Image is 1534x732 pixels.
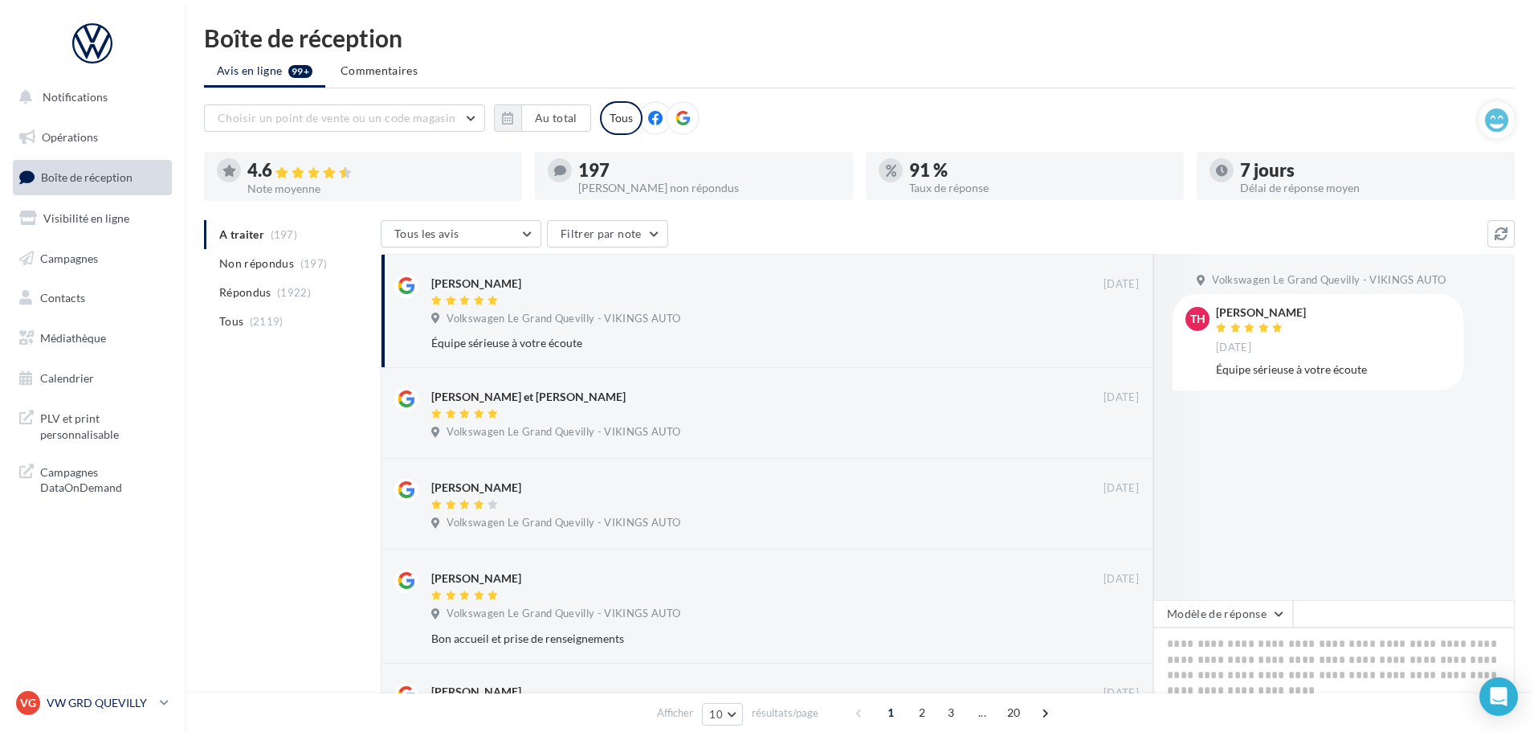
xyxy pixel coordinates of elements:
div: 91 % [909,162,1171,179]
span: Tous [219,313,243,329]
span: Répondus [219,284,271,301]
span: PLV et print personnalisable [40,407,165,442]
span: résultats/page [752,705,818,721]
span: 2 [909,700,935,726]
button: Notifications [10,80,169,114]
div: Note moyenne [247,183,509,194]
span: 10 [709,708,723,721]
p: VW GRD QUEVILLY [47,695,153,711]
span: Commentaires [341,63,418,77]
div: [PERSON_NAME] et [PERSON_NAME] [431,389,626,405]
span: Visibilité en ligne [43,211,129,225]
a: Visibilité en ligne [10,202,175,235]
div: Taux de réponse [909,182,1171,194]
span: Choisir un point de vente ou un code magasin [218,111,455,125]
div: [PERSON_NAME] [431,276,521,292]
span: Campagnes DataOnDemand [40,461,165,496]
a: PLV et print personnalisable [10,401,175,448]
span: (2119) [250,315,284,328]
span: Médiathèque [40,331,106,345]
span: ... [969,700,995,726]
span: Calendrier [40,371,94,385]
button: Modèle de réponse [1153,600,1293,628]
span: Volkswagen Le Grand Quevilly - VIKINGS AUTO [447,516,680,530]
span: Volkswagen Le Grand Quevilly - VIKINGS AUTO [447,607,680,621]
div: Délai de réponse moyen [1240,182,1502,194]
button: Tous les avis [381,220,541,247]
span: Afficher [657,705,693,721]
div: [PERSON_NAME] [431,570,521,587]
div: [PERSON_NAME] [1216,307,1306,318]
span: 20 [1001,700,1027,726]
div: Open Intercom Messenger [1479,677,1518,716]
a: Campagnes DataOnDemand [10,455,175,502]
span: Notifications [43,90,108,104]
span: Volkswagen Le Grand Quevilly - VIKINGS AUTO [1212,273,1446,288]
button: Au total [494,104,591,132]
span: (1922) [277,286,311,299]
span: Non répondus [219,256,294,272]
a: Campagnes [10,242,175,276]
a: Calendrier [10,362,175,395]
span: (197) [300,257,328,270]
span: [DATE] [1104,686,1139,701]
span: TH [1190,311,1206,327]
span: [DATE] [1104,572,1139,587]
span: Volkswagen Le Grand Quevilly - VIKINGS AUTO [447,312,680,326]
button: Filtrer par note [547,220,668,247]
button: Au total [521,104,591,132]
div: 7 jours [1240,162,1502,179]
div: [PERSON_NAME] non répondus [578,182,840,194]
span: Volkswagen Le Grand Quevilly - VIKINGS AUTO [447,425,680,440]
span: 3 [938,700,964,726]
a: Boîte de réception [10,160,175,194]
div: 197 [578,162,840,179]
div: Équipe sérieuse à votre écoute [431,335,1034,351]
span: 1 [878,700,904,726]
div: Équipe sérieuse à votre écoute [1216,362,1450,378]
div: Tous [600,101,643,135]
span: [DATE] [1104,391,1139,405]
div: [PERSON_NAME] [431,480,521,496]
div: 4.6 [247,162,509,180]
span: Boîte de réception [41,170,133,184]
span: [DATE] [1104,481,1139,496]
button: Choisir un point de vente ou un code magasin [204,104,485,132]
div: [PERSON_NAME] [431,684,521,700]
span: [DATE] [1216,341,1251,355]
a: VG VW GRD QUEVILLY [13,688,172,718]
span: VG [20,695,36,711]
button: 10 [702,703,743,726]
a: Contacts [10,281,175,315]
div: Bon accueil et prise de renseignements [431,631,1034,647]
a: Opérations [10,121,175,154]
a: Médiathèque [10,321,175,355]
span: [DATE] [1104,277,1139,292]
span: Opérations [42,130,98,144]
div: Boîte de réception [204,26,1515,50]
span: Campagnes [40,251,98,264]
span: Contacts [40,291,85,305]
span: Tous les avis [394,227,459,240]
